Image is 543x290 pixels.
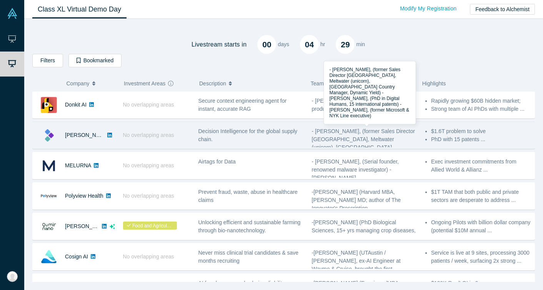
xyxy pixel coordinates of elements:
span: Company [67,75,90,92]
span: Airtags for Data [198,158,236,165]
span: - [PERSON_NAME], (launched a viral B2C product from 0 to 1.5M users, PhD in AI ... [312,98,414,112]
li: Exec investment commitments from Allied World & Allianz ... [431,158,531,174]
span: No overlapping areas [123,162,174,168]
span: Highlights [422,80,446,87]
span: No overlapping areas [123,102,174,108]
img: MELURNA's Logo [41,158,57,174]
button: Company [67,75,116,92]
li: PhD with 15 patents ... [431,135,531,143]
span: Prevent fraud, waste, abuse in healthcare claims [198,189,298,203]
img: Qumir Nano's Logo [41,218,57,235]
button: Filters [32,54,63,67]
li: $1T TAM that both public and private sectors are desperate to address ... [431,188,531,204]
li: Strong team of AI PhDs with multiple ... [431,105,531,113]
img: Alchemist Vault Logo [7,8,18,19]
span: Unlocking efficient and sustainable farming through bio-nanotechnology. [198,219,301,233]
button: Feedback to Alchemist [470,4,535,15]
span: -[PERSON_NAME] (PhD Biological Sciences, 15+ yrs managing crop diseases, ... [312,219,416,242]
span: No overlapping areas [123,253,174,260]
span: No overlapping areas [123,193,174,199]
div: 04 [300,35,319,54]
li: Service is live at 9 sites, processing 3000 patients / week, surfacing 2x strong ... [431,249,531,265]
span: Never miss clinical trial candidates & save months recruiting [198,250,299,264]
p: days [278,40,289,48]
span: Secure context engineering agent for instant, accurate RAG [198,98,287,112]
p: hr [320,40,325,48]
a: Modify My Registration [392,2,465,15]
div: 00 [257,35,276,54]
a: Donkit AI [65,102,87,108]
li: $120K Rev/LOI in 6mo [431,279,531,287]
span: Description [199,75,226,92]
span: Team [311,80,324,87]
img: Stanley Sakai's Account [7,271,18,282]
span: Decision Intelligence for the global supply chain. [198,128,298,142]
li: Ongoing Pilots with billion dollar company (potential $10M annual ... [431,218,531,235]
img: Cosign AI's Logo [41,249,57,265]
button: Description [199,75,303,92]
button: Bookmarked [68,54,122,67]
a: [PERSON_NAME] [65,132,109,138]
div: 29 [336,35,355,54]
li: $1.6T problem to solve [431,127,531,135]
a: MELURNA [65,162,91,168]
h4: Livestream starts in [192,41,247,48]
li: Rapidly growing $60B hidden market; [431,97,531,105]
a: Class XL Virtual Demo Day [32,0,127,18]
span: Investment Areas [124,75,165,92]
a: Cosign AI [65,253,88,260]
span: - [PERSON_NAME], (Serial founder, renowned malware investigator) - [PERSON_NAME] ... [312,158,399,181]
p: min [356,40,365,48]
img: Donkit AI's Logo [41,97,57,113]
img: Kimaru AI's Logo [41,127,57,143]
a: [PERSON_NAME] [65,223,109,229]
span: -[PERSON_NAME] (Harvard MBA, [PERSON_NAME] MD; author of The Innovator's Prescription ... [312,189,401,211]
svg: dsa ai sparkles [110,224,115,229]
span: No overlapping areas [123,132,174,138]
img: Polyview Health's Logo [41,188,57,204]
span: -[PERSON_NAME] (UTAustin / [PERSON_NAME], ex-AI Engineer at Waymo & Cruise, brought the first ... [312,250,401,272]
span: - [PERSON_NAME], (former Sales Director [GEOGRAPHIC_DATA], Meltwater (unicorn), [GEOGRAPHIC_DATA]... [312,128,415,150]
span: Food and Agriculture [123,222,177,230]
a: Polyview Health [65,193,103,199]
span: AI for pharma supply chain reliability [198,280,285,286]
